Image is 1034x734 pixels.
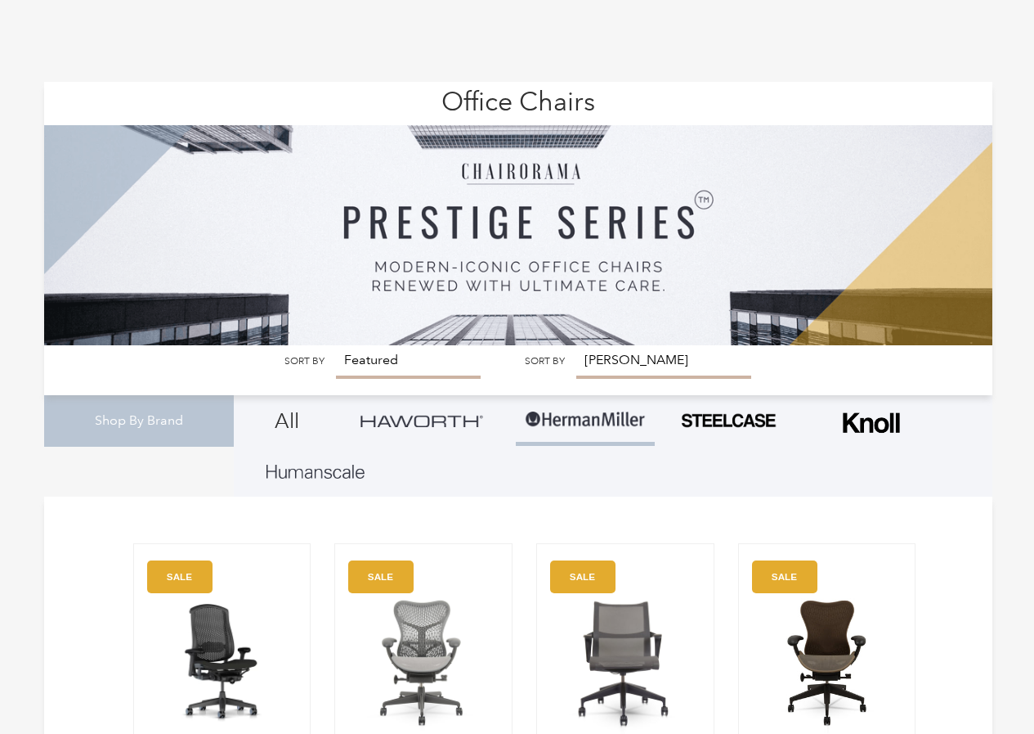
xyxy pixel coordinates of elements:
text: SALE [167,571,192,582]
text: SALE [368,571,393,582]
h1: Office Chairs [60,82,977,117]
text: SALE [570,571,595,582]
img: Group-1.png [524,395,647,444]
label: Sort by [284,355,325,367]
label: Sort by [525,355,565,367]
div: Shop By Brand [44,395,234,447]
img: PHOTO-2024-07-09-00-53-10-removebg-preview.png [679,412,777,430]
a: All [246,395,328,446]
img: Office Chairs [44,82,993,345]
img: Layer_1_1.png [266,465,365,480]
text: SALE [771,571,796,582]
img: Frame_4.png [839,402,904,444]
img: Group_4be16a4b-c81a-4a6e-a540-764d0a8faf6e.png [360,415,483,427]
